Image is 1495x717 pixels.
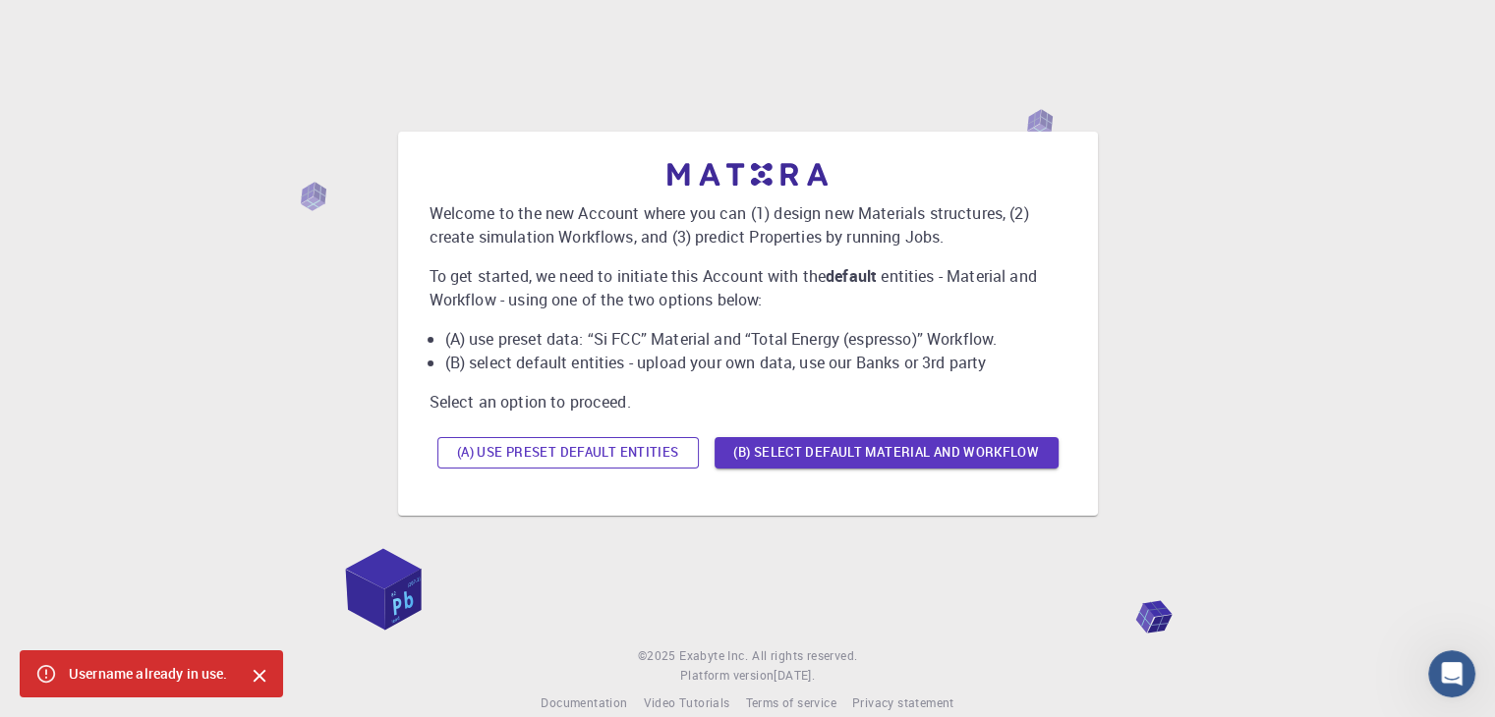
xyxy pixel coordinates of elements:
img: logo [667,163,829,186]
li: (B) select default entities - upload your own data, use our Banks or 3rd party [445,351,1066,374]
a: Exabyte Inc. [679,646,748,666]
span: All rights reserved. [752,646,857,666]
a: Documentation [541,693,627,713]
a: Video Tutorials [643,693,729,713]
button: Close [244,660,275,691]
p: Welcome to the new Account where you can (1) design new Materials structures, (2) create simulati... [430,201,1066,248]
a: [DATE]. [774,666,815,686]
a: Privacy statement [852,693,954,713]
div: Username already in use. [69,656,228,691]
p: To get started, we need to initiate this Account with the entities - Material and Workflow - usin... [430,264,1066,311]
span: Exabyte Inc. [679,647,748,663]
span: © 2025 [638,646,679,666]
span: [DATE] . [774,667,815,683]
span: Privacy statement [852,694,954,710]
button: (A) Use preset default entities [437,437,699,469]
span: Terms of service [745,694,835,710]
span: Documentation [541,694,627,710]
iframe: Intercom live chat [1428,650,1475,697]
span: Video Tutorials [643,694,729,710]
b: default [826,265,877,287]
button: (B) Select default material and workflow [715,437,1059,469]
span: Support [39,14,110,31]
p: Select an option to proceed. [430,390,1066,414]
span: Platform version [680,666,774,686]
li: (A) use preset data: “Si FCC” Material and “Total Energy (espresso)” Workflow. [445,327,1066,351]
a: Terms of service [745,693,835,713]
